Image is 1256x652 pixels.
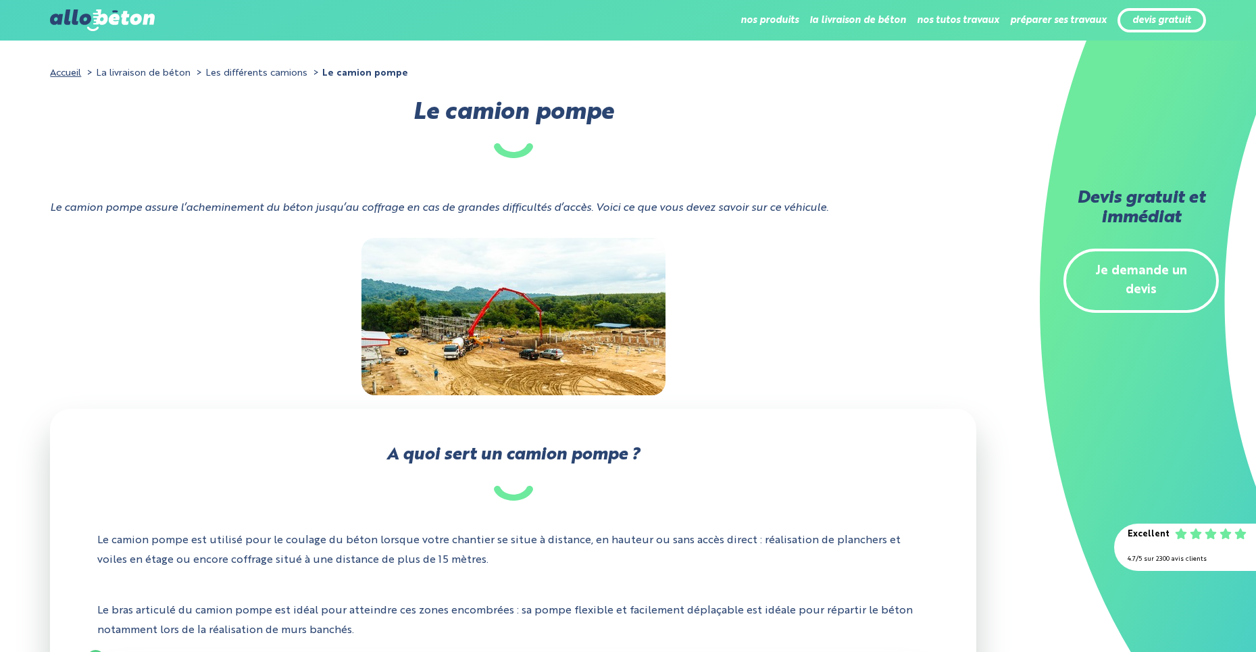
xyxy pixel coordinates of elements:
[50,103,976,158] h1: Le camion pompe
[361,238,665,395] img: ”Photo
[97,521,928,580] p: Le camion pompe est utilisé pour le coulage du béton lorsque votre chantier se situe à distance, ...
[809,4,906,36] li: la livraison de béton
[50,203,828,214] i: Le camion pompe assure l’acheminement du béton jusqu’au coffrage en cas de grandes difficultés d’...
[50,9,154,31] img: allobéton
[50,68,81,78] a: Accueil
[84,64,191,83] li: La livraison de béton
[740,4,799,36] li: nos produits
[1010,4,1107,36] li: préparer ses travaux
[193,64,307,83] li: Les différents camions
[310,64,408,83] li: Le camion pompe
[97,446,928,501] h2: A quoi sert un camion pompe ?
[1128,550,1242,570] div: 4.7/5 sur 2300 avis clients
[1063,249,1219,314] a: Je demande un devis
[97,591,928,651] p: Le bras articulé du camion pompe est idéal pour atteindre ces zones encombrées : sa pompe flexibl...
[917,4,999,36] li: nos tutos travaux
[1132,15,1191,26] a: devis gratuit
[1128,525,1170,545] div: Excellent
[1063,189,1219,228] h2: Devis gratuit et immédiat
